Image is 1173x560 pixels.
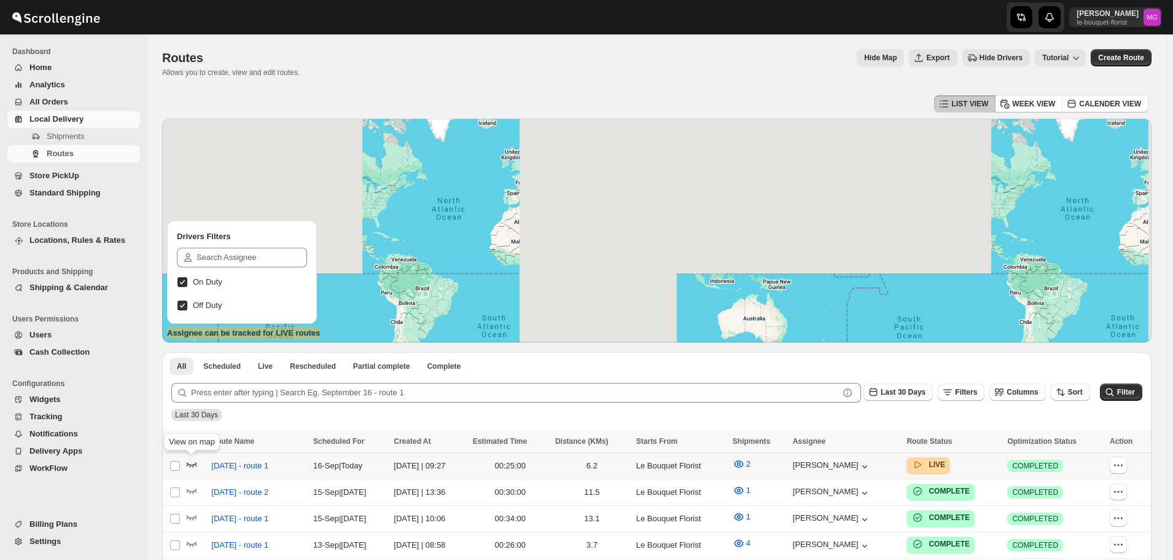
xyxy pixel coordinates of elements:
div: Le Bouquet Florist [636,460,725,472]
span: COMPLETED [1012,461,1058,471]
button: 2 [725,454,758,474]
span: Action [1110,437,1132,446]
div: [DATE] | 08:58 [394,539,465,551]
span: Shipping & Calendar [29,283,108,292]
b: COMPLETE [929,540,970,548]
span: Live [258,361,273,371]
button: [DATE] - route 2 [204,483,276,502]
span: COMPLETED [1012,487,1058,497]
button: [DATE] - route 1 [204,509,276,529]
button: Export [909,49,957,66]
span: Filters [955,388,977,396]
span: Export [926,53,949,63]
span: 15-Sep | [DATE] [313,487,366,497]
span: On Duty [193,277,222,286]
span: WEEK VIEW [1012,99,1055,109]
span: Estimated Time [473,437,527,446]
div: 00:25:00 [473,460,548,472]
div: 11.5 [555,486,629,499]
button: Settings [7,533,140,550]
span: Routes [47,149,74,158]
button: COMPLETE [911,511,970,524]
span: [DATE] - route 1 [211,460,268,472]
span: [DATE] - route 2 [211,486,268,499]
span: Routes [162,51,203,65]
span: Settings [29,537,61,546]
span: Products and Shipping [12,267,141,277]
span: Assignee [793,437,825,446]
span: Users [29,330,52,339]
span: Last 30 Days [175,411,218,419]
p: [PERSON_NAME] [1077,9,1139,18]
span: Columns [1007,388,1038,396]
button: [DATE] - route 1 [204,535,276,555]
button: All Orders [7,93,140,111]
button: Hide Drivers [962,49,1031,66]
span: Hide Drivers [980,53,1023,63]
b: LIVE [929,460,945,469]
button: 4 [725,534,758,553]
p: Allows you to create, view and edit routes. [162,68,300,77]
span: Store Locations [12,219,141,229]
span: Route Name [211,437,254,446]
div: 00:26:00 [473,539,548,551]
span: Rescheduled [290,361,336,371]
span: Sort [1068,388,1083,396]
span: 2 [746,459,750,468]
span: Shipments [47,132,84,141]
button: Locations, Rules & Rates [7,232,140,249]
span: 4 [746,538,750,548]
span: Route Status [906,437,952,446]
button: User menu [1069,7,1162,27]
span: Off Duty [193,301,222,310]
div: 13.1 [555,513,629,525]
button: [DATE] - route 1 [204,456,276,476]
button: [PERSON_NAME] [793,540,871,552]
div: [PERSON_NAME] [793,513,871,526]
button: All routes [170,358,193,375]
span: Store PickUp [29,171,79,180]
span: [DATE] - route 1 [211,539,268,551]
input: Search Assignee [197,248,307,267]
button: Tracking [7,408,140,425]
button: CALENDER VIEW [1062,95,1148,112]
text: MG [1147,14,1158,21]
span: [DATE] - route 1 [211,513,268,525]
button: WorkFlow [7,460,140,477]
button: Widgets [7,391,140,408]
span: Billing Plans [29,519,77,529]
button: Create Route [1091,49,1152,66]
div: 3.7 [555,539,629,551]
button: [PERSON_NAME] [793,487,871,499]
span: Complete [427,361,461,371]
button: [PERSON_NAME] [793,460,871,473]
div: 00:30:00 [473,486,548,499]
span: Users Permissions [12,314,141,324]
span: Last 30 Days [881,388,926,396]
span: Standard Shipping [29,188,101,197]
img: ScrollEngine [10,2,102,33]
button: LIST VIEW [934,95,996,112]
div: Le Bouquet Florist [636,513,725,525]
button: Delivery Apps [7,443,140,460]
button: Home [7,59,140,76]
button: COMPLETE [911,538,970,550]
span: Scheduled For [313,437,364,446]
button: Cash Collection [7,344,140,361]
span: All [177,361,186,371]
h2: Drivers Filters [177,231,307,243]
div: [DATE] | 13:36 [394,486,465,499]
span: Starts From [636,437,677,446]
span: Scheduled [203,361,241,371]
div: Le Bouquet Florist [636,486,725,499]
span: LIST VIEW [951,99,988,109]
button: Notifications [7,425,140,443]
button: Users [7,326,140,344]
button: Shipping & Calendar [7,279,140,296]
span: Hide Map [864,53,897,63]
button: Map action label [857,49,904,66]
button: 1 [725,507,758,527]
button: Analytics [7,76,140,93]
